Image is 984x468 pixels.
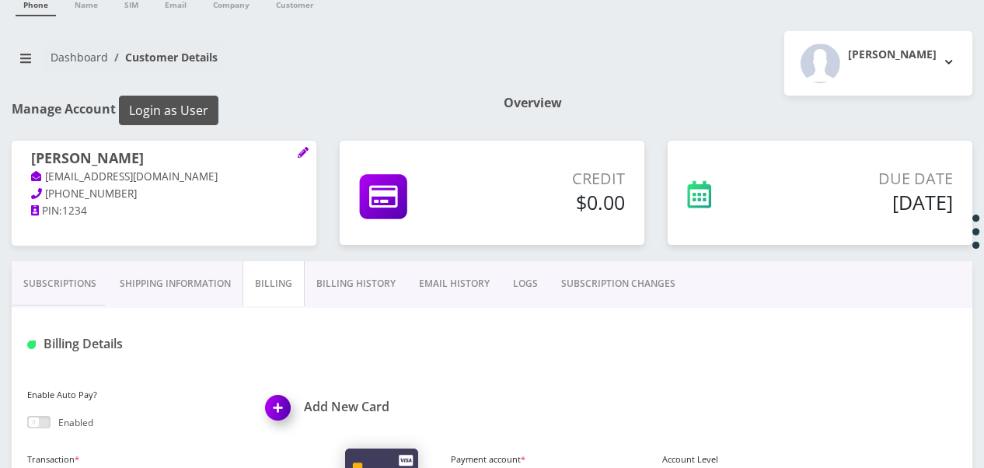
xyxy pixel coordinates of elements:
h1: Add New Card [266,400,481,414]
h5: [DATE] [783,190,953,214]
li: Customer Details [108,49,218,65]
label: Transaction [27,453,322,466]
a: LOGS [501,261,550,306]
button: [PERSON_NAME] [784,31,972,96]
a: [EMAIL_ADDRESS][DOMAIN_NAME] [31,169,218,185]
button: Login as User [119,96,218,125]
label: Account Level [662,453,957,466]
p: Due Date [783,167,953,190]
h1: Billing Details [27,337,322,351]
a: Login as User [116,100,218,117]
a: Billing [243,261,305,306]
a: Subscriptions [12,261,108,306]
nav: breadcrumb [12,41,480,86]
a: Add New CardAdd New Card [266,400,481,414]
a: PIN: [31,204,62,219]
a: SUBSCRIPTION CHANGES [550,261,687,306]
label: Enable Auto Pay? [27,389,243,402]
label: Payment account [451,453,639,466]
a: EMAIL HISTORY [407,261,501,306]
img: Add New Card [258,390,304,436]
p: Credit [480,167,625,190]
a: Billing History [305,261,407,306]
h5: $0.00 [480,190,625,214]
span: 1234 [62,204,87,218]
h2: [PERSON_NAME] [848,48,937,61]
a: Dashboard [51,50,108,65]
img: Billing Details [27,341,36,349]
p: Enabled [58,416,93,430]
a: Shipping Information [108,261,243,306]
h1: Manage Account [12,96,480,125]
span: [PHONE_NUMBER] [45,187,137,201]
h1: [PERSON_NAME] [31,150,297,169]
h1: Overview [504,96,972,110]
